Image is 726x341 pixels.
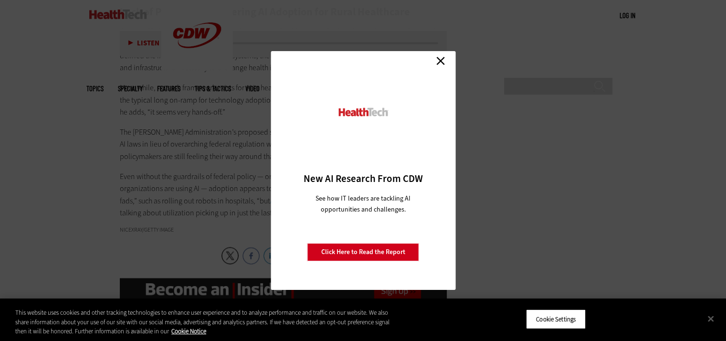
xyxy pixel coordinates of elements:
img: HealthTech_0.png [337,107,389,117]
a: More information about your privacy [171,327,206,335]
p: See how IT leaders are tackling AI opportunities and challenges. [304,193,422,215]
button: Close [700,308,721,329]
h3: New AI Research From CDW [287,172,439,185]
div: This website uses cookies and other tracking technologies to enhance user experience and to analy... [15,308,400,336]
button: Cookie Settings [526,309,586,329]
a: Click Here to Read the Report [307,243,419,261]
a: Close [433,53,448,68]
